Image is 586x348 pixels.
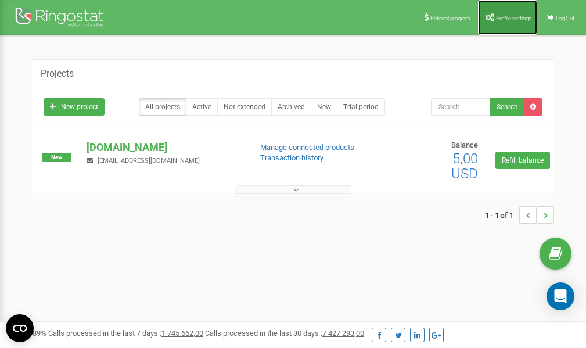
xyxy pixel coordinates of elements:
[451,150,478,182] span: 5,00 USD
[311,98,337,116] a: New
[485,195,554,235] nav: ...
[186,98,218,116] a: Active
[490,98,524,116] button: Search
[217,98,272,116] a: Not extended
[431,98,491,116] input: Search
[547,282,574,310] div: Open Intercom Messenger
[87,140,241,155] p: [DOMAIN_NAME]
[271,98,311,116] a: Archived
[6,314,34,342] button: Open CMP widget
[42,153,71,162] span: New
[205,329,364,338] span: Calls processed in the last 30 days :
[260,143,354,152] a: Manage connected products
[48,329,203,338] span: Calls processed in the last 7 days :
[451,141,478,149] span: Balance
[98,157,200,164] span: [EMAIL_ADDRESS][DOMAIN_NAME]
[337,98,385,116] a: Trial period
[485,206,519,224] span: 1 - 1 of 1
[139,98,186,116] a: All projects
[260,153,323,162] a: Transaction history
[496,15,531,21] span: Profile settings
[161,329,203,338] u: 1 745 662,00
[44,98,105,116] a: New project
[495,152,550,169] a: Refill balance
[322,329,364,338] u: 7 427 293,00
[430,15,470,21] span: Referral program
[556,15,574,21] span: Log Out
[41,69,74,79] h5: Projects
